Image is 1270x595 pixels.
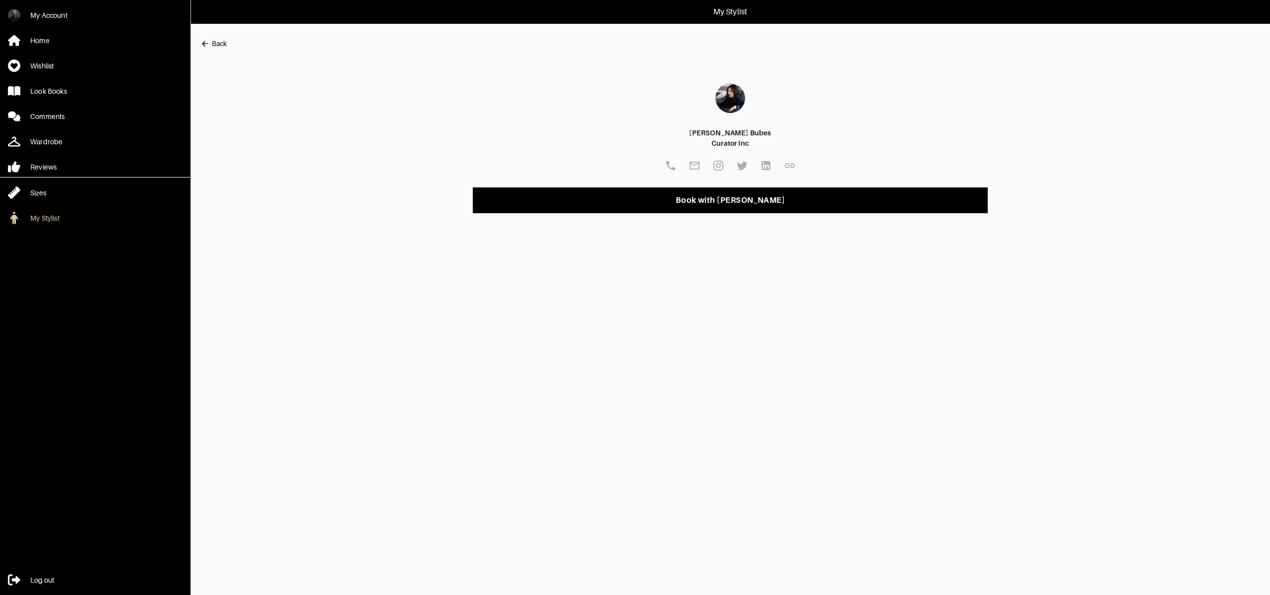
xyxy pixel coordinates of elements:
a: Book with [PERSON_NAME] [473,187,988,213]
div: Sizes [30,188,46,198]
div: Log out [30,575,54,585]
div: Look Books [30,86,67,96]
img: stylist [715,83,745,113]
button: Back [200,34,227,54]
span: Book with [PERSON_NAME] [481,195,980,205]
div: My Stylist [30,213,60,223]
div: Wishlist [30,61,54,71]
div: Reviews [30,162,57,172]
p: My Stylist [713,6,748,18]
div: Curator Inc [711,138,749,149]
div: My Account [30,10,67,20]
div: Home [30,36,50,46]
div: Wardrobe [30,137,63,147]
img: AbyKaypeSwYygat26eqh2nEo [8,9,20,21]
div: Back [212,39,227,49]
div: Comments [30,112,64,121]
div: [PERSON_NAME] Bubes [689,128,771,138]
